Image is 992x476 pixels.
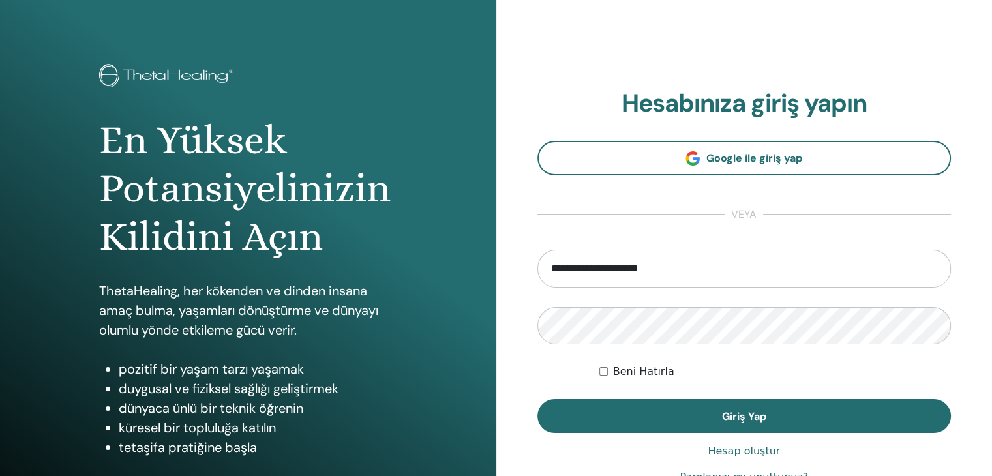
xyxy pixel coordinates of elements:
[99,281,397,340] p: ThetaHealing, her kökenden ve dinden insana amaç bulma, yaşamları dönüştürme ve dünyayı olumlu yö...
[119,359,397,379] li: pozitif bir yaşam tarzı yaşamak
[537,89,952,119] h2: Hesabınıza giriş yapın
[537,399,952,433] button: Giriş Yap
[537,141,952,175] a: Google ile giriş yap
[613,364,674,379] label: Beni Hatırla
[119,398,397,418] li: dünyaca ünlü bir teknik öğrenin
[119,418,397,438] li: küresel bir topluluğa katılın
[119,438,397,457] li: tetaşifa pratiğine başla
[706,151,802,165] span: Google ile giriş yap
[599,364,951,379] div: Keep me authenticated indefinitely or until I manually logout
[119,379,397,398] li: duygusal ve fiziksel sağlığı geliştirmek
[708,443,780,459] a: Hesap oluştur
[722,409,766,423] span: Giriş Yap
[99,116,397,261] h1: En Yüksek Potansiyelinizin Kilidini Açın
[725,207,763,222] span: veya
